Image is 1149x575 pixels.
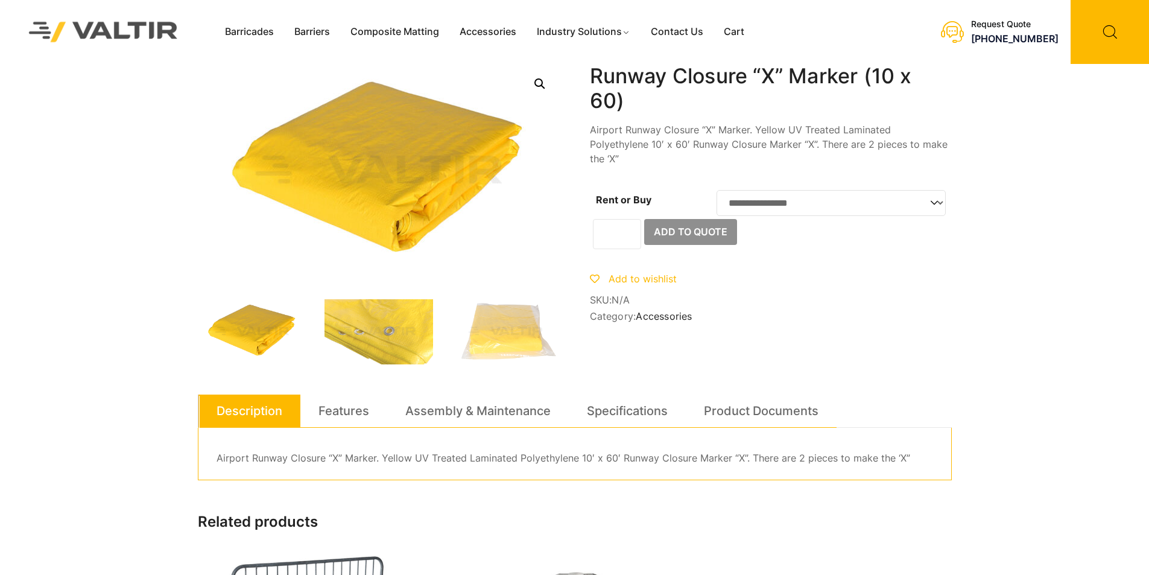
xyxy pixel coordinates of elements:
span: SKU: [590,294,952,306]
a: Accessories [449,23,527,41]
span: N/A [612,294,630,306]
a: Assembly & Maintenance [405,395,551,427]
button: Add to Quote [644,219,737,246]
img: Taxi_Marker_4.jpg [324,299,433,364]
span: Add to wishlist [609,273,677,285]
a: Specifications [587,395,668,427]
a: Description [217,395,282,427]
a: Add to wishlist [590,273,677,285]
a: Barricades [215,23,284,41]
a: Cart [714,23,755,41]
img: Valtir Rentals [13,6,194,57]
a: Composite Matting [340,23,449,41]
p: Airport Runway Closure “X” Marker. Yellow UV Treated Laminated Polyethylene 10′ x 60′ Runway Clos... [590,122,952,166]
a: Barriers [284,23,340,41]
input: Product quantity [593,219,641,249]
label: Rent or Buy [596,194,651,206]
div: Request Quote [971,19,1059,30]
a: [PHONE_NUMBER] [971,33,1059,45]
a: Product Documents [704,395,818,427]
img: Taxi_Marker_2.jpg [451,299,560,364]
p: Airport Runway Closure “X” Marker. Yellow UV Treated Laminated Polyethylene 10′ x 60′ Runway Clos... [217,450,933,468]
a: Industry Solutions [527,23,641,41]
a: Contact Us [641,23,714,41]
span: Category: [590,311,952,322]
h2: Related products [198,513,952,531]
h1: Runway Closure “X” Marker (10 x 60) [590,64,952,113]
img: Taxi_Marker_3Q.jpg [198,299,306,364]
a: Features [318,395,369,427]
a: Accessories [636,310,692,322]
